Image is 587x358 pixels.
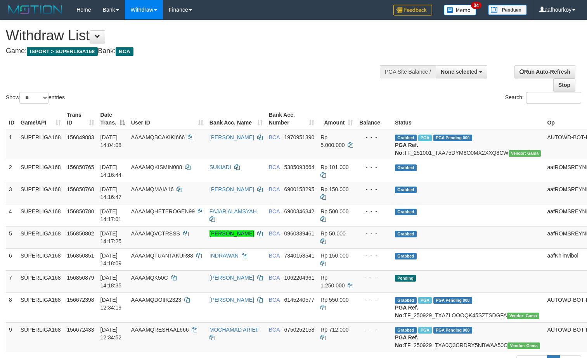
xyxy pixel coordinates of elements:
span: Grabbed [395,135,417,141]
b: PGA Ref. No: [395,334,418,348]
span: BCA [269,134,280,140]
span: BCA [269,327,280,333]
td: TF_250929_TXAZLOOOQK45SZTSDGFA [392,292,544,322]
img: Button%20Memo.svg [444,5,476,16]
span: Rp 150.000 [320,253,348,259]
a: FAJAR ALAMSYAH [210,208,257,214]
span: Rp 500.000 [320,208,348,214]
span: [DATE] 12:34:19 [100,297,122,311]
span: [DATE] 14:18:35 [100,275,122,289]
span: Vendor URL: https://trx31.1velocity.biz [507,313,540,319]
span: Rp 50.000 [320,230,346,237]
td: TF_251001_TXA75DYM8O0MX2XXQ8CW [392,130,544,160]
span: PGA Pending [433,297,472,304]
span: [DATE] 14:18:09 [100,253,122,266]
a: INDRAWAN [210,253,239,259]
span: Rp 1.250.000 [320,275,345,289]
td: 3 [6,182,17,204]
a: [PERSON_NAME] [210,230,254,237]
label: Search: [505,92,581,104]
span: 156850851 [67,253,94,259]
span: Copy 1970951390 to clipboard [284,134,314,140]
span: BCA [269,253,280,259]
span: 156672398 [67,297,94,303]
td: 7 [6,270,17,292]
span: Grabbed [395,297,417,304]
span: [DATE] 14:17:25 [100,230,122,244]
span: 156850768 [67,186,94,192]
span: None selected [441,69,478,75]
img: MOTION_logo.png [6,4,65,16]
span: Grabbed [395,187,417,193]
span: AAAAMQMAIA16 [131,186,174,192]
span: 156850765 [67,164,94,170]
span: Copy 5385093664 to clipboard [284,164,314,170]
div: - - - [359,274,389,282]
span: Marked by aafsoycanthlai [418,327,432,334]
span: BCA [269,186,280,192]
span: AAAAMQDOIIK2323 [131,297,181,303]
a: Stop [553,78,575,92]
span: [DATE] 14:16:47 [100,186,122,200]
div: - - - [359,252,389,259]
span: AAAAMQTUANTAKUR88 [131,253,193,259]
span: BCA [269,208,280,214]
span: PGA Pending [433,135,472,141]
td: 9 [6,322,17,352]
a: [PERSON_NAME] [210,297,254,303]
td: SUPERLIGA168 [17,182,64,204]
span: Marked by aafsoycanthlai [418,297,432,304]
td: SUPERLIGA168 [17,226,64,248]
a: [PERSON_NAME] [210,186,254,192]
td: 5 [6,226,17,248]
span: Copy 6900158295 to clipboard [284,186,314,192]
th: Trans ID: activate to sort column ascending [64,108,97,130]
div: - - - [359,326,389,334]
div: - - - [359,230,389,237]
span: Rp 550.000 [320,297,348,303]
a: SUKIADI [210,164,231,170]
th: Amount: activate to sort column ascending [317,108,356,130]
span: BCA [269,164,280,170]
td: SUPERLIGA168 [17,270,64,292]
span: Pending [395,275,416,282]
span: [DATE] 14:17:01 [100,208,122,222]
th: Bank Acc. Name: activate to sort column ascending [206,108,266,130]
span: Vendor URL: https://trx31.1velocity.biz [509,150,541,157]
td: 2 [6,160,17,182]
span: Copy 6900346342 to clipboard [284,208,314,214]
span: ISPORT > SUPERLIGA168 [27,47,98,56]
b: PGA Ref. No: [395,142,418,156]
th: Balance [356,108,392,130]
h4: Game: Bank: [6,47,384,55]
td: 1 [6,130,17,160]
span: 156850802 [67,230,94,237]
th: User ID: activate to sort column ascending [128,108,206,130]
span: 156850879 [67,275,94,281]
a: MOCHAMAD ARIEF [210,327,259,333]
div: - - - [359,163,389,171]
span: 34 [471,2,481,9]
span: [DATE] 12:34:52 [100,327,122,341]
div: - - - [359,185,389,193]
span: Grabbed [395,164,417,171]
td: SUPERLIGA168 [17,322,64,352]
span: Copy 7340158541 to clipboard [284,253,314,259]
span: Rp 712.000 [320,327,348,333]
span: [DATE] 14:16:44 [100,164,122,178]
span: 156850780 [67,208,94,214]
td: SUPERLIGA168 [17,160,64,182]
span: AAAAMQHETEROGEN99 [131,208,195,214]
input: Search: [526,92,581,104]
div: - - - [359,296,389,304]
span: BCA [269,230,280,237]
th: ID [6,108,17,130]
td: 4 [6,204,17,226]
span: 156672433 [67,327,94,333]
span: Grabbed [395,231,417,237]
span: Copy 1062204961 to clipboard [284,275,314,281]
span: Grabbed [395,327,417,334]
img: panduan.png [488,5,527,15]
td: SUPERLIGA168 [17,130,64,160]
span: Grabbed [395,209,417,215]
